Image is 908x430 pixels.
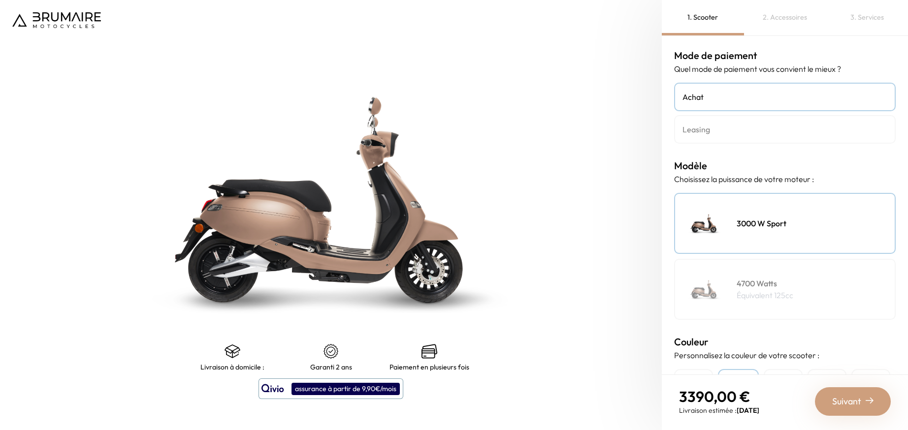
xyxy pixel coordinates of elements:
div: assurance à partir de 9,90€/mois [292,383,400,395]
p: Personnalisez la couleur de votre scooter : [674,349,896,361]
p: Livraison estimée : [679,405,759,415]
a: Leasing [674,115,896,144]
img: logo qivio [261,383,284,395]
img: certificat-de-garantie.png [323,343,339,359]
img: shipping.png [225,343,240,359]
span: [DATE] [737,406,759,415]
h4: Leasing [682,123,887,135]
p: Paiement en plusieurs fois [389,363,469,371]
h3: Mode de paiement [674,48,896,63]
img: Scooter [680,265,729,314]
h4: 4700 Watts [737,277,793,289]
img: Logo de Brumaire [12,12,101,28]
img: credit-cards.png [422,343,437,359]
p: Quel mode de paiement vous convient le mieux ? [674,63,896,75]
img: right-arrow-2.png [866,397,874,404]
p: Garanti 2 ans [310,363,352,371]
p: Livraison à domicile : [200,363,264,371]
h4: Achat [682,91,887,103]
p: 3390,00 € [679,388,759,405]
h3: Modèle [674,158,896,173]
button: assurance à partir de 9,90€/mois [259,378,403,399]
p: Équivalent 125cc [737,289,793,301]
img: Scooter [680,199,729,248]
p: Choisissez la puissance de votre moteur : [674,173,896,185]
h3: Couleur [674,335,896,349]
span: Suivant [832,395,861,408]
h4: 3000 W Sport [737,217,786,229]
